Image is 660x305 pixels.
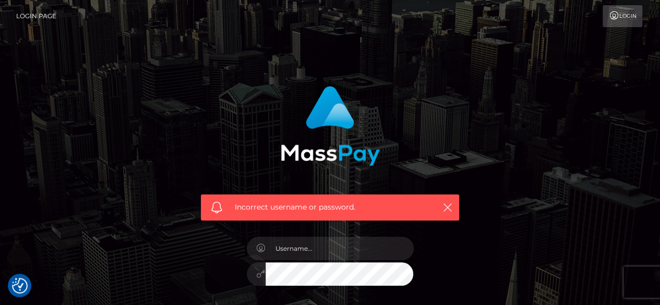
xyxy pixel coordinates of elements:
img: MassPay Login [281,86,380,166]
span: Incorrect username or password. [235,202,425,213]
button: Consent Preferences [12,278,28,294]
input: Username... [266,237,414,260]
a: Login [603,5,642,27]
a: Login Page [16,5,56,27]
img: Revisit consent button [12,278,28,294]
